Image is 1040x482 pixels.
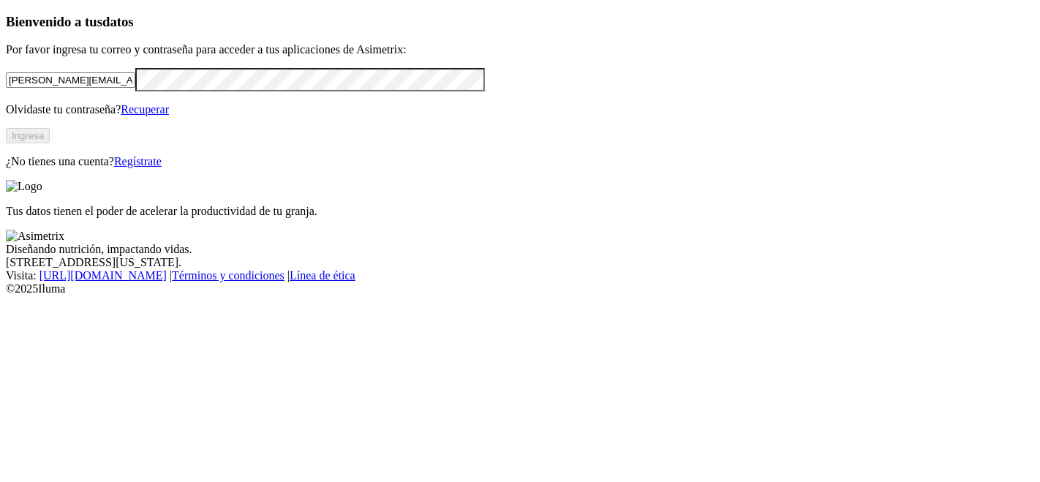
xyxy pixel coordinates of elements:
[290,269,355,282] a: Línea de ética
[6,180,42,193] img: Logo
[121,103,169,116] a: Recuperar
[6,256,1034,269] div: [STREET_ADDRESS][US_STATE].
[39,269,167,282] a: [URL][DOMAIN_NAME]
[102,14,134,29] span: datos
[6,243,1034,256] div: Diseñando nutrición, impactando vidas.
[6,282,1034,295] div: © 2025 Iluma
[172,269,285,282] a: Términos y condiciones
[6,43,1034,56] p: Por favor ingresa tu correo y contraseña para acceder a tus aplicaciones de Asimetrix:
[114,155,162,167] a: Regístrate
[6,230,64,243] img: Asimetrix
[6,128,50,143] button: Ingresa
[6,205,1034,218] p: Tus datos tienen el poder de acelerar la productividad de tu granja.
[6,14,1034,30] h3: Bienvenido a tus
[6,269,1034,282] div: Visita : | |
[6,103,1034,116] p: Olvidaste tu contraseña?
[6,155,1034,168] p: ¿No tienes una cuenta?
[6,72,135,88] input: Tu correo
